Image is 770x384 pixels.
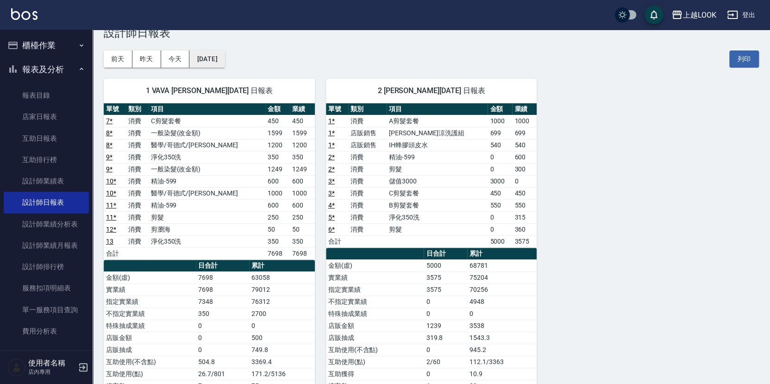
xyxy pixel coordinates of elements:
td: 儲值3000 [387,175,488,187]
td: 金額(虛) [326,259,424,271]
td: 0 [424,344,467,356]
td: 0 [196,332,249,344]
td: 600 [290,199,314,211]
td: 消費 [126,163,148,175]
td: 350 [196,308,249,320]
td: 450 [290,115,314,127]
td: 店販銷售 [348,127,387,139]
td: 504.8 [196,356,249,368]
td: 450 [265,115,290,127]
td: 5000 [488,235,512,247]
td: 精油-599 [387,151,488,163]
td: 0 [196,344,249,356]
td: 3575 [424,283,467,296]
td: 3369.4 [249,356,315,368]
td: 消費 [126,175,148,187]
td: 互助使用(點) [326,356,424,368]
span: 1 VAVA [PERSON_NAME][DATE] 日報表 [115,86,304,95]
td: 112.1/3363 [467,356,537,368]
th: 項目 [149,103,265,115]
td: 實業績 [104,283,196,296]
td: 0 [488,223,512,235]
td: IH蜂膠頭皮水 [387,139,488,151]
button: 客戶管理 [4,346,89,370]
td: 消費 [126,235,148,247]
td: 749.8 [249,344,315,356]
button: 櫃檯作業 [4,33,89,57]
td: 540 [512,139,537,151]
td: C剪髮套餐 [149,115,265,127]
td: 一般染髮(改金額) [149,163,265,175]
td: 0 [196,320,249,332]
td: 3000 [488,175,512,187]
td: B剪髮套餐 [387,199,488,211]
td: 0 [424,308,467,320]
td: 319.8 [424,332,467,344]
td: 消費 [348,187,387,199]
td: 7698 [196,271,249,283]
td: 實業績 [326,271,424,283]
td: 店販金額 [326,320,424,332]
td: 1200 [265,139,290,151]
table: a dense table [326,103,537,248]
td: 550 [512,199,537,211]
td: 消費 [126,139,148,151]
td: 消費 [126,127,148,139]
td: 0 [512,175,537,187]
td: 消費 [348,199,387,211]
td: 600 [265,199,290,211]
a: 設計師日報表 [4,192,89,213]
th: 金額 [488,103,512,115]
td: 互助獲得 [326,368,424,380]
td: 699 [488,127,512,139]
td: 600 [512,151,537,163]
td: 淨化350洗 [149,151,265,163]
th: 累計 [249,260,315,272]
td: C剪髮套餐 [387,187,488,199]
td: 5000 [424,259,467,271]
td: 店販銷售 [348,139,387,151]
td: 店販抽成 [326,332,424,344]
td: 特殊抽成業績 [326,308,424,320]
td: 300 [512,163,537,175]
td: 消費 [348,151,387,163]
span: 2 [PERSON_NAME][DATE] 日報表 [337,86,526,95]
td: 0 [424,296,467,308]
a: 報表目錄 [4,85,89,106]
td: 合計 [326,235,348,247]
th: 項目 [387,103,488,115]
td: 1249 [265,163,290,175]
td: 75204 [467,271,537,283]
th: 日合計 [196,260,249,272]
td: 醫學/哥德式/[PERSON_NAME] [149,187,265,199]
td: 350 [290,151,314,163]
td: 350 [265,235,290,247]
td: 1000 [290,187,314,199]
a: 13 [106,238,113,245]
th: 業績 [512,103,537,115]
td: 指定實業績 [104,296,196,308]
button: 今天 [161,50,190,68]
td: 互助使用(不含點) [104,356,196,368]
td: 消費 [126,115,148,127]
td: 0 [488,211,512,223]
a: 設計師業績表 [4,170,89,192]
td: 剪髮 [387,163,488,175]
td: 剪髮 [149,211,265,223]
td: 450 [512,187,537,199]
td: 1543.3 [467,332,537,344]
td: 1249 [290,163,314,175]
td: 1599 [290,127,314,139]
td: 0 [249,320,315,332]
td: 消費 [348,175,387,187]
td: 3538 [467,320,537,332]
td: 0 [488,151,512,163]
td: 消費 [126,187,148,199]
td: 360 [512,223,537,235]
td: 特殊抽成業績 [104,320,196,332]
a: 設計師業績分析表 [4,214,89,235]
a: 互助排行榜 [4,149,89,170]
td: 1000 [265,187,290,199]
button: 昨天 [132,50,161,68]
td: 2/60 [424,356,467,368]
